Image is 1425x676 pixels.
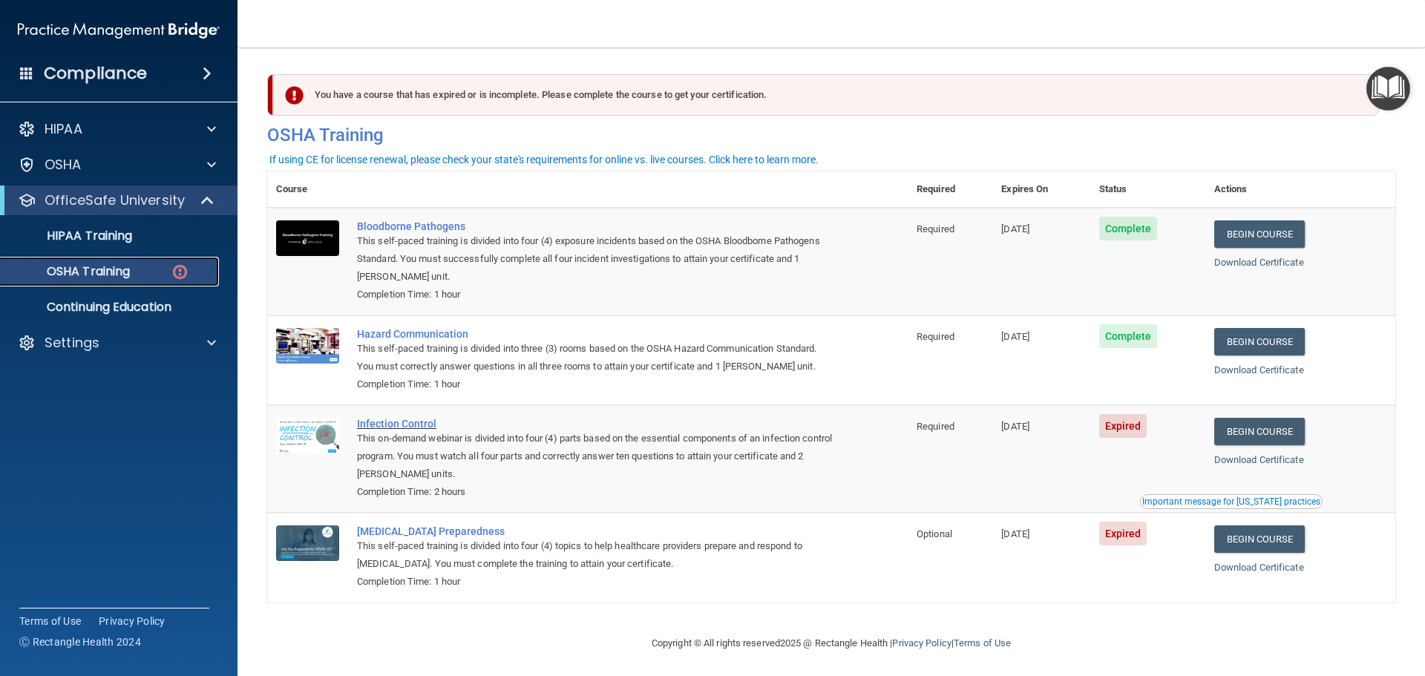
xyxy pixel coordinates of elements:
p: Settings [45,334,99,352]
img: PMB logo [18,16,220,45]
span: Complete [1099,217,1158,240]
a: Download Certificate [1214,562,1304,573]
a: Bloodborne Pathogens [357,220,833,232]
span: [DATE] [1001,331,1029,342]
span: [DATE] [1001,528,1029,539]
a: Download Certificate [1214,257,1304,268]
span: [DATE] [1001,421,1029,432]
a: OfficeSafe University [18,191,215,209]
div: Completion Time: 1 hour [357,286,833,303]
button: If using CE for license renewal, please check your state's requirements for online vs. live cours... [267,152,821,167]
a: Terms of Use [19,614,81,629]
div: Completion Time: 2 hours [357,483,833,501]
span: [DATE] [1001,223,1029,234]
a: Begin Course [1214,328,1305,355]
p: HIPAA Training [10,229,132,243]
span: Complete [1099,324,1158,348]
p: OSHA [45,156,82,174]
a: HIPAA [18,120,216,138]
div: This self-paced training is divided into four (4) topics to help healthcare providers prepare and... [357,537,833,573]
p: HIPAA [45,120,82,138]
a: [MEDICAL_DATA] Preparedness [357,525,833,537]
div: Important message for [US_STATE] practices [1142,497,1320,506]
a: Hazard Communication [357,328,833,340]
th: Status [1090,171,1205,208]
a: Settings [18,334,216,352]
span: Optional [917,528,952,539]
div: This on-demand webinar is divided into four (4) parts based on the essential components of an inf... [357,430,833,483]
a: OSHA [18,156,216,174]
div: You have a course that has expired or is incomplete. Please complete the course to get your certi... [273,74,1379,116]
div: Completion Time: 1 hour [357,375,833,393]
img: exclamation-circle-solid-danger.72ef9ffc.png [285,86,304,105]
h4: Compliance [44,63,147,84]
th: Actions [1205,171,1395,208]
a: Privacy Policy [892,637,951,649]
a: Download Certificate [1214,364,1304,375]
a: Begin Course [1214,418,1305,445]
th: Required [908,171,992,208]
p: OSHA Training [10,264,130,279]
a: Begin Course [1214,220,1305,248]
span: Expired [1099,522,1147,545]
th: Course [267,171,348,208]
div: If using CE for license renewal, please check your state's requirements for online vs. live cours... [269,154,819,165]
span: Expired [1099,414,1147,438]
a: Terms of Use [954,637,1011,649]
img: danger-circle.6113f641.png [171,263,189,281]
div: This self-paced training is divided into three (3) rooms based on the OSHA Hazard Communication S... [357,340,833,375]
span: Required [917,223,954,234]
div: This self-paced training is divided into four (4) exposure incidents based on the OSHA Bloodborne... [357,232,833,286]
h4: OSHA Training [267,125,1395,145]
p: Continuing Education [10,300,212,315]
div: Completion Time: 1 hour [357,573,833,591]
p: OfficeSafe University [45,191,185,209]
th: Expires On [992,171,1090,208]
span: Required [917,421,954,432]
span: Ⓒ Rectangle Health 2024 [19,634,141,649]
div: Copyright © All rights reserved 2025 @ Rectangle Health | | [560,620,1102,667]
a: Privacy Policy [99,614,166,629]
a: Download Certificate [1214,454,1304,465]
a: Infection Control [357,418,833,430]
a: Begin Course [1214,525,1305,553]
button: Read this if you are a dental practitioner in the state of CA [1140,494,1323,509]
button: Open Resource Center [1366,67,1410,111]
span: Required [917,331,954,342]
